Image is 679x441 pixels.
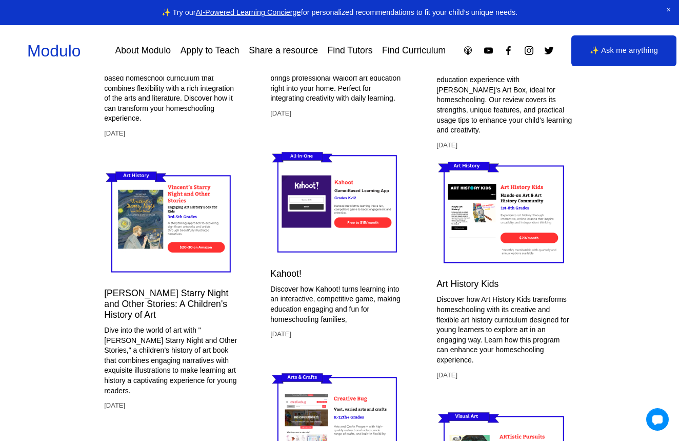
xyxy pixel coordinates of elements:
[328,42,373,60] a: Find Tutors
[436,371,457,380] time: [DATE]
[27,42,81,60] a: Modulo
[544,45,554,56] a: Twitter
[249,42,318,60] a: Share a resource
[436,279,498,289] a: Art History Kids
[104,129,125,138] time: [DATE]
[104,53,239,124] p: Dive into our comprehensive review of Blossom and Root, a secular, nature-based homeschool curric...
[270,147,406,260] img: Kahoot!
[436,65,573,136] p: Discover the engaging, comprehensive art education experience with [PERSON_NAME]'s Art Box, ideal...
[104,166,239,280] img: Vincent's Starry Night and Other Stories: A Children's History of Art
[436,157,573,271] img: Art History Kids
[196,8,301,16] a: AI-Powered Learning Concierge
[104,288,228,320] a: [PERSON_NAME] Starry Night and Other Stories: A Children's History of Art
[382,42,446,60] a: Find Curriculum
[270,284,406,324] p: Discover how Kahoot! turns learning into an interactive, competitive game, making education engag...
[270,269,302,279] a: Kahoot!
[571,35,676,66] a: ✨ Ask me anything
[270,109,291,118] time: [DATE]
[270,330,291,339] time: [DATE]
[483,45,494,56] a: YouTube
[181,42,239,60] a: Apply to Teach
[104,401,125,410] time: [DATE]
[524,45,534,56] a: Instagram
[115,42,171,60] a: About Modulo
[104,325,239,396] p: Dive into the world of art with "[PERSON_NAME] Starry Night and Other Stories," a children’s hist...
[436,295,573,365] p: Discover how Art History Kids transforms homeschooling with its creative and flexible art history...
[270,53,406,104] p: Explore our in-depth review of Waldorfish, a unique homeschool art curriculum that brings profess...
[436,141,457,150] time: [DATE]
[503,45,514,56] a: Facebook
[463,45,473,56] a: Apple Podcasts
